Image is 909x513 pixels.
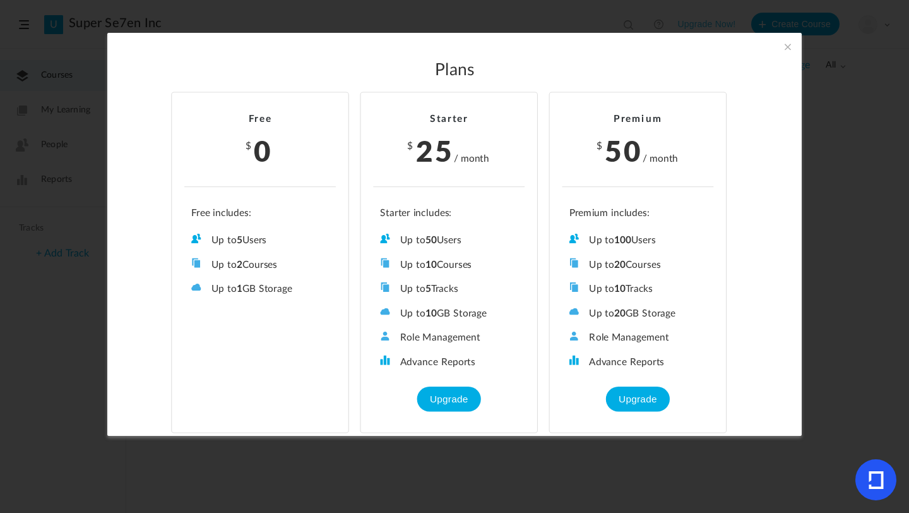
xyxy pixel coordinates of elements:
b: 100 [614,236,631,245]
li: Up to GB Storage [569,307,707,320]
h2: Premium [562,114,714,126]
b: 10 [425,309,437,318]
h2: Starter [373,114,525,126]
b: 5 [425,284,431,294]
li: Up to Courses [191,258,329,272]
button: Upgrade [417,387,480,412]
li: Up to Users [191,234,329,247]
li: Up to GB Storage [191,282,329,296]
li: Up to Users [569,234,707,247]
li: Up to Tracks [380,282,518,296]
b: 20 [614,309,626,318]
h2: Plans [135,61,774,81]
span: 0 [254,130,273,170]
li: Up to Courses [380,258,518,272]
b: 2 [237,260,242,270]
b: 5 [237,236,242,245]
li: Up to Courses [569,258,707,272]
li: Advance Reports [380,356,518,369]
span: 50 [605,130,643,170]
li: Up to Tracks [569,282,707,296]
span: $ [246,142,252,151]
li: Advance Reports [569,356,707,369]
button: Upgrade [606,387,669,412]
li: Up to GB Storage [380,307,518,320]
li: Role Management [380,331,518,344]
b: 20 [614,260,626,270]
h2: Free [184,114,336,126]
b: 10 [425,260,437,270]
cite: / month [454,152,489,166]
b: 10 [614,284,626,294]
span: $ [597,142,603,151]
span: $ [407,142,414,151]
cite: / month [643,152,678,166]
li: Up to Users [380,234,518,247]
b: 50 [425,236,437,245]
span: 25 [416,130,454,170]
b: 1 [237,284,242,294]
li: Role Management [569,331,707,344]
